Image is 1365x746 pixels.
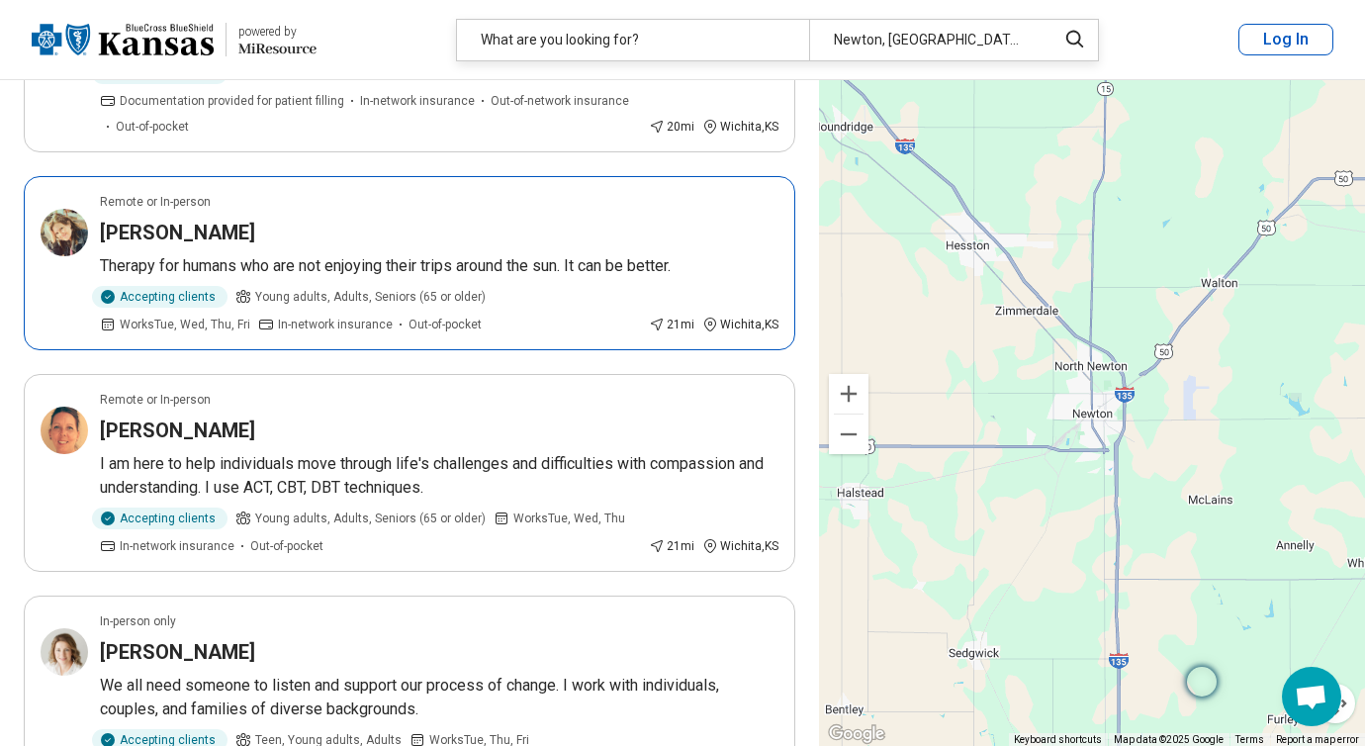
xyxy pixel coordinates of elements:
[238,23,317,41] div: powered by
[100,452,778,500] p: I am here to help individuals move through life's challenges and difficulties with compassion and...
[702,316,778,333] div: Wichita , KS
[100,417,255,444] h3: [PERSON_NAME]
[116,118,189,136] span: Out-of-pocket
[702,537,778,555] div: Wichita , KS
[250,537,323,555] span: Out-of-pocket
[1282,667,1341,726] div: Open chat
[120,92,344,110] span: Documentation provided for patient filling
[100,193,211,211] p: Remote or In-person
[278,316,393,333] span: In-network insurance
[1238,24,1333,55] button: Log In
[120,316,250,333] span: Works Tue, Wed, Thu, Fri
[100,391,211,409] p: Remote or In-person
[829,415,868,454] button: Zoom out
[100,612,176,630] p: In-person only
[809,20,1044,60] div: Newton, [GEOGRAPHIC_DATA]
[100,254,778,278] p: Therapy for humans who are not enjoying their trips around the sun. It can be better.
[100,674,778,721] p: We all need someone to listen and support our process of change. I work with individuals, couples...
[255,288,486,306] span: Young adults, Adults, Seniors (65 or older)
[100,219,255,246] h3: [PERSON_NAME]
[649,537,694,555] div: 21 mi
[457,20,809,60] div: What are you looking for?
[92,508,227,529] div: Accepting clients
[649,316,694,333] div: 21 mi
[1114,734,1224,745] span: Map data ©2025 Google
[702,118,778,136] div: Wichita , KS
[100,638,255,666] h3: [PERSON_NAME]
[513,510,625,527] span: Works Tue, Wed, Thu
[32,16,214,63] img: Blue Cross Blue Shield Kansas
[1235,734,1264,745] a: Terms (opens in new tab)
[120,537,234,555] span: In-network insurance
[32,16,317,63] a: Blue Cross Blue Shield Kansaspowered by
[409,316,482,333] span: Out-of-pocket
[649,118,694,136] div: 20 mi
[491,92,629,110] span: Out-of-network insurance
[1276,734,1359,745] a: Report a map error
[829,374,868,414] button: Zoom in
[92,286,227,308] div: Accepting clients
[255,510,486,527] span: Young adults, Adults, Seniors (65 or older)
[360,92,475,110] span: In-network insurance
